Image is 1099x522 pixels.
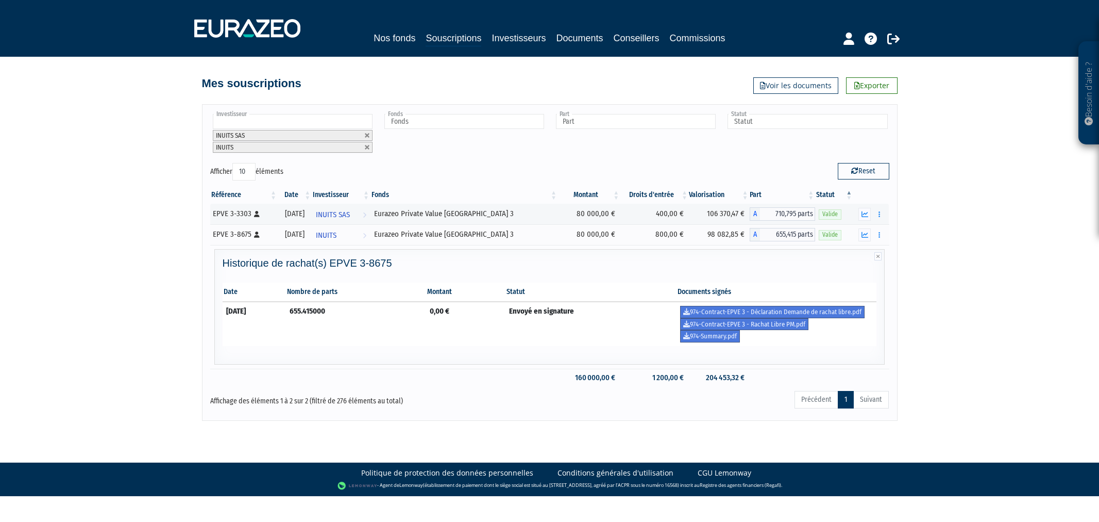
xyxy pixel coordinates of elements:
div: Eurazeo Private Value [GEOGRAPHIC_DATA] 3 [374,208,554,219]
a: Conseillers [614,31,660,45]
div: [DATE] [281,208,308,219]
div: Affichage des éléments 1 à 2 sur 2 (filtré de 276 éléments au total) [210,390,484,406]
span: INUITS SAS [316,205,350,224]
td: [DATE] [223,302,286,346]
span: INUITS [216,143,233,151]
th: Statut [505,283,677,302]
span: 710,795 parts [760,207,816,221]
td: 80 000,00 € [558,224,620,245]
a: Registre des agents financiers (Regafi) [700,482,781,489]
th: Part: activer pour trier la colonne par ordre croissant [750,186,816,204]
td: Envoyé en signature [505,302,677,346]
img: logo-lemonway.png [337,481,377,491]
th: Montant [426,283,505,302]
td: 0,00 € [426,302,505,346]
div: A - Eurazeo Private Value Europe 3 [750,228,816,241]
span: 655,415 parts [760,228,816,241]
th: Investisseur: activer pour trier la colonne par ordre croissant [312,186,370,204]
a: Documents [556,31,603,45]
th: Fonds: activer pour trier la colonne par ordre croissant [370,186,558,204]
h4: Historique de rachat(s) EPVE 3-8675 [223,257,877,269]
div: EPVE 3-3303 [213,208,275,219]
span: INUITS SAS [216,132,245,139]
p: Besoin d'aide ? [1083,47,1095,140]
img: 1732889491-logotype_eurazeo_blanc_rvb.png [194,19,300,38]
a: Souscriptions [426,31,481,47]
a: Exporter [846,77,898,94]
select: Afficheréléments [232,163,256,181]
a: 974-Contract-EPVE 3 - Déclaration Demande de rachat libre.pdf [680,306,865,318]
a: 1 [838,391,854,409]
div: - Agent de (établissement de paiement dont le siège social est situé au [STREET_ADDRESS], agréé p... [10,481,1089,491]
td: 655.415000 [286,302,426,346]
div: A - Eurazeo Private Value Europe 3 [750,207,816,221]
th: Nombre de parts [286,283,426,302]
span: Valide [819,230,841,240]
i: Voir l'investisseur [363,226,366,245]
a: 974-Contract-EPVE 3 - Rachat Libre PM.pdf [680,318,808,331]
th: Montant: activer pour trier la colonne par ordre croissant [558,186,620,204]
th: Date [223,283,286,302]
td: 400,00 € [620,204,689,224]
td: 800,00 € [620,224,689,245]
td: 1 200,00 € [620,369,689,387]
th: Documents signés [677,283,877,302]
th: Droits d'entrée: activer pour trier la colonne par ordre croissant [620,186,689,204]
a: INUITS SAS [312,204,370,224]
i: Voir l'investisseur [363,205,366,224]
div: Eurazeo Private Value [GEOGRAPHIC_DATA] 3 [374,229,554,240]
th: Statut : activer pour trier la colonne par ordre d&eacute;croissant [815,186,853,204]
i: [Français] Personne physique [254,211,260,217]
span: A [750,207,760,221]
a: 974-Summary.pdf [680,330,740,342]
a: Lemonway [399,482,423,489]
div: [DATE] [281,229,308,240]
a: Conditions générales d'utilisation [557,468,673,478]
td: 80 000,00 € [558,204,620,224]
td: 106 370,47 € [689,204,749,224]
div: EPVE 3-8675 [213,229,275,240]
th: Valorisation: activer pour trier la colonne par ordre croissant [689,186,749,204]
label: Afficher éléments [210,163,283,181]
span: Valide [819,209,841,219]
a: Voir les documents [753,77,838,94]
span: A [750,228,760,241]
th: Date: activer pour trier la colonne par ordre croissant [278,186,312,204]
td: 160 000,00 € [558,369,620,387]
a: Commissions [670,31,725,45]
a: Politique de protection des données personnelles [361,468,533,478]
td: 204 453,32 € [689,369,749,387]
h4: Mes souscriptions [202,77,301,90]
td: 98 082,85 € [689,224,749,245]
a: Investisseurs [492,31,546,45]
a: CGU Lemonway [698,468,751,478]
a: Nos fonds [374,31,415,45]
i: [Français] Personne physique [254,232,260,238]
span: INUITS [316,226,336,245]
button: Reset [838,163,889,180]
th: Référence : activer pour trier la colonne par ordre croissant [210,186,278,204]
a: INUITS [312,224,370,245]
